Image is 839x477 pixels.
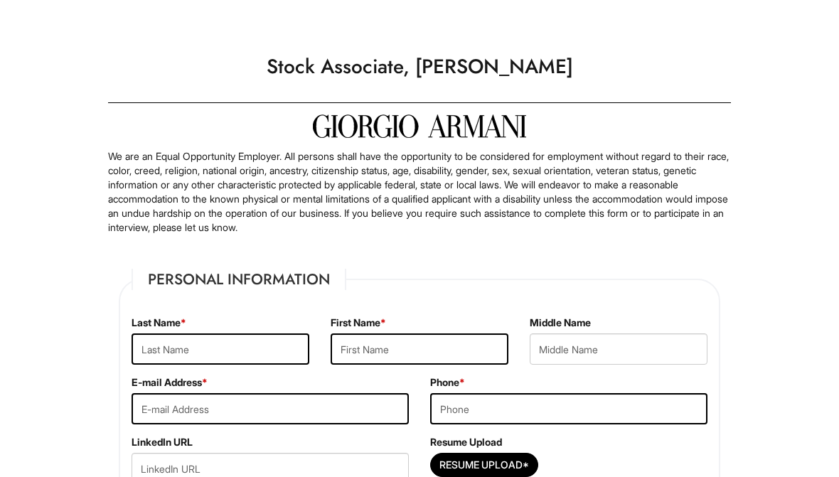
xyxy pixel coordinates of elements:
[331,316,386,330] label: First Name
[430,375,465,390] label: Phone
[108,149,731,235] p: We are an Equal Opportunity Employer. All persons shall have the opportunity to be considered for...
[430,435,502,449] label: Resume Upload
[530,316,591,330] label: Middle Name
[97,43,742,91] h1: Stock Associate, [PERSON_NAME]
[132,435,193,449] label: LinkedIn URL
[132,333,309,365] input: Last Name
[430,453,538,477] button: Resume Upload*Resume Upload*
[530,333,707,365] input: Middle Name
[132,393,409,424] input: E-mail Address
[132,316,186,330] label: Last Name
[430,393,707,424] input: Phone
[331,333,508,365] input: First Name
[132,375,208,390] label: E-mail Address
[132,269,346,290] legend: Personal Information
[313,114,526,138] img: Giorgio Armani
